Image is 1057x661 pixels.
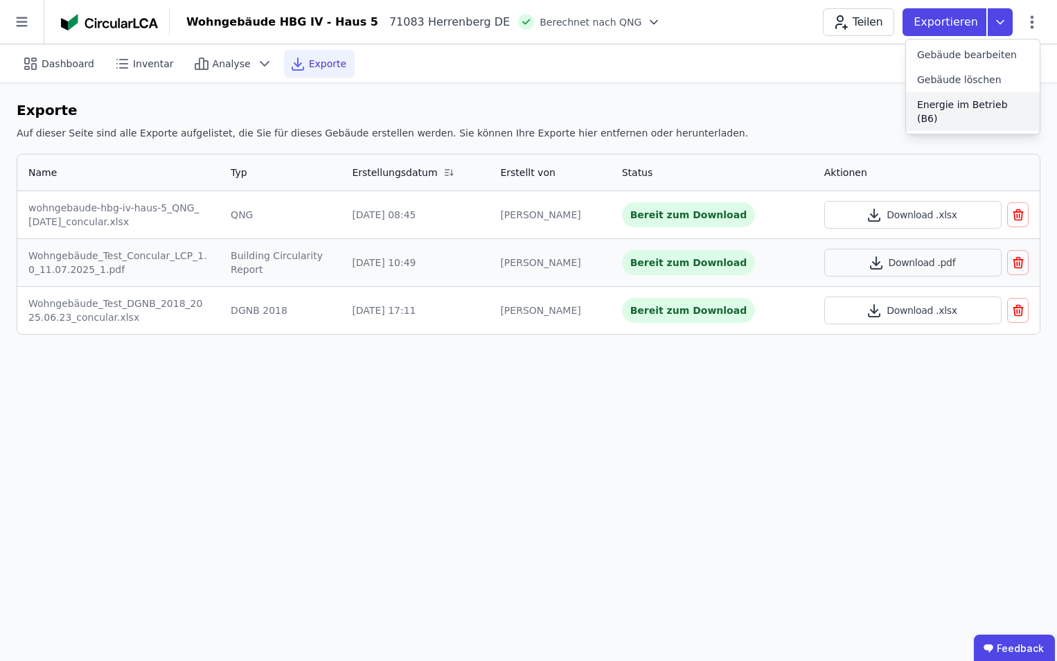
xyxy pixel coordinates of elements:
[309,57,346,71] span: Exporte
[622,250,756,275] div: Bereit zum Download
[540,15,641,29] span: Berechnet nach QNG
[500,166,555,179] div: Erstellt von
[622,166,653,179] div: Status
[378,14,510,30] div: 71083 Herrenberg DE
[500,256,599,270] div: [PERSON_NAME]
[28,201,208,229] div: wohngebaude-hbg-iv-haus-5_QNG_[DATE]_concular.xlsx
[17,126,748,140] h6: Auf dieser Seite sind alle Exporte aufgelistet, die Sie für dieses Gebäude erstellen werden. Sie ...
[917,98,1029,125] span: Energie im Betrieb (B6)
[622,202,756,227] div: Bereit zum Download
[352,303,478,317] div: [DATE] 17:11
[231,303,330,317] div: DGNB 2018
[824,166,867,179] div: Aktionen
[213,57,251,71] span: Analyse
[352,166,437,179] div: Erstellungsdatum
[28,297,208,324] div: Wohngebäude_Test_DGNB_2018_2025.06.23_concular.xlsx
[61,14,158,30] img: Concular
[231,166,247,179] div: Typ
[42,57,94,71] span: Dashboard
[500,208,599,222] div: [PERSON_NAME]
[917,73,1002,87] span: Gebäude löschen
[824,297,1002,324] button: Download .xlsx
[917,48,1017,62] span: Gebäude bearbeiten
[231,249,330,276] div: Building Circularity Report
[824,249,1002,276] button: Download .pdf
[28,166,57,179] div: Name
[352,208,478,222] div: [DATE] 08:45
[352,256,478,270] div: [DATE] 10:49
[133,57,174,71] span: Inventar
[231,208,330,222] div: QNG
[186,14,378,30] div: Wohngebäude HBG IV - Haus 5
[914,14,981,30] p: Exportieren
[824,201,1002,229] button: Download .xlsx
[28,249,208,276] div: Wohngebäude_Test_Concular_LCP_1.0_11.07.2025_1.pdf
[500,303,599,317] div: [PERSON_NAME]
[823,8,894,36] button: Teilen
[17,100,748,121] h6: Exporte
[622,298,756,323] div: Bereit zum Download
